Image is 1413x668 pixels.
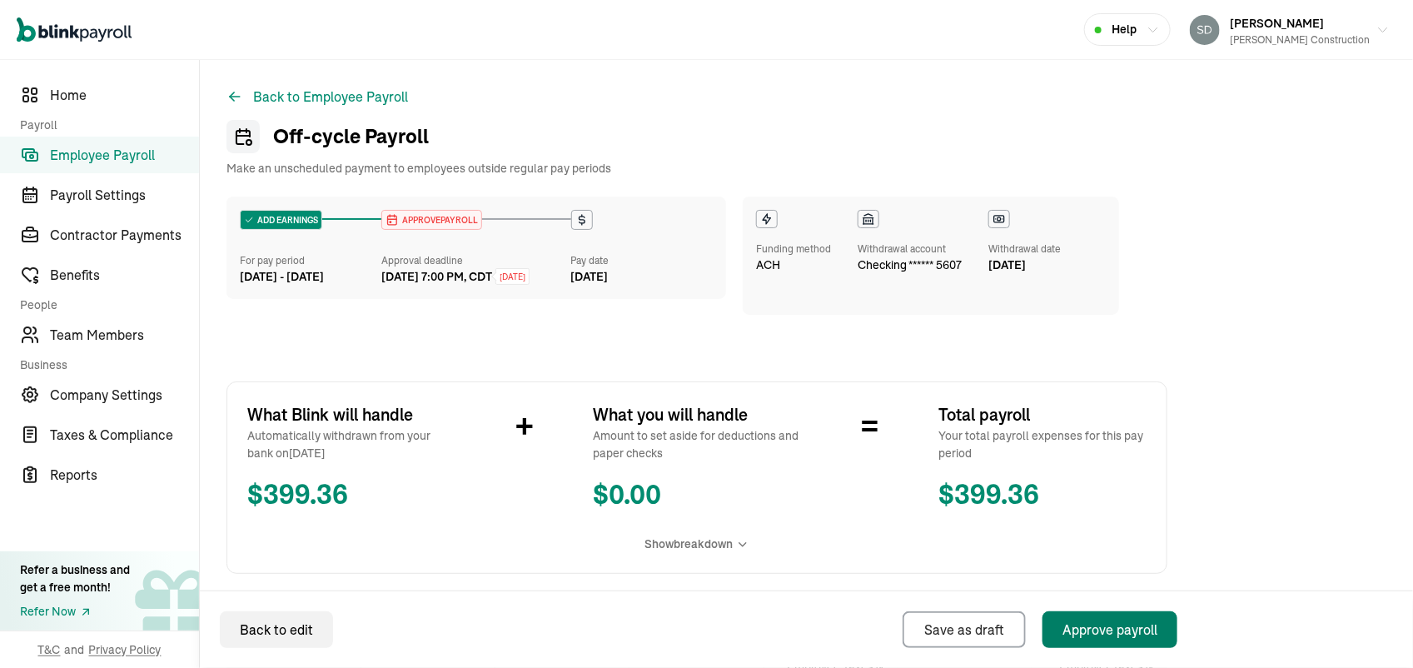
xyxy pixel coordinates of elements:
span: Employee Payroll [50,145,199,165]
span: People [20,297,189,313]
span: Payroll [20,117,189,133]
span: Taxes & Compliance [50,425,199,445]
span: [DATE] [500,271,525,283]
button: Back to Employee Payroll [226,87,408,107]
span: Business [20,356,189,373]
div: Approve payroll [1062,620,1157,640]
div: Approval deadline [381,253,564,268]
div: Back to edit [240,620,313,640]
span: Home [50,85,199,105]
div: [DATE] [571,268,713,286]
div: For pay period [240,253,381,268]
div: [DATE] [988,257,1061,274]
span: + [515,402,534,452]
span: Automatically withdrawn from your bank on [DATE] [247,427,455,462]
iframe: Chat Widget [1137,488,1413,668]
div: [PERSON_NAME] Construction [1230,32,1370,47]
div: [DATE] - [DATE] [240,268,381,286]
button: Save as draft [903,611,1026,648]
span: What you will handle [594,402,802,427]
div: Pay date [571,253,713,268]
span: Show breakdown [644,536,733,553]
div: Refer a business and get a free month! [20,561,130,596]
div: Funding method [756,242,831,257]
span: APPROVE PAYROLL [399,214,478,227]
div: Save as draft [924,620,1004,640]
button: Help [1084,13,1171,46]
span: Company Settings [50,385,199,405]
span: Benefits [50,265,199,285]
button: Approve payroll [1042,611,1177,648]
button: Back to edit [220,611,333,648]
button: [PERSON_NAME][PERSON_NAME] Construction [1183,9,1396,51]
span: Payroll Settings [50,185,199,205]
div: Withdrawal date [988,242,1061,257]
div: ADD EARNINGS [241,211,321,229]
span: Amount to set aside for deductions and paper checks [594,427,802,462]
div: [DATE] 7:00 PM, CDT [381,268,492,286]
span: Make an unscheduled payment to employees outside regular pay periods [226,160,611,177]
span: Contractor Payments [50,225,199,245]
nav: Global [17,6,132,54]
span: Your total payroll expenses for this pay period [938,427,1147,462]
div: Withdrawal account [858,242,962,257]
span: Privacy Policy [89,641,162,658]
span: What Blink will handle [247,402,455,427]
span: Reports [50,465,199,485]
a: Refer Now [20,603,130,621]
span: Help [1112,21,1137,38]
span: Total payroll [938,402,1147,427]
h1: Off-cycle Payroll [226,120,611,153]
span: $ 0.00 [594,476,802,516]
span: T&C [38,641,61,658]
span: [PERSON_NAME] [1230,16,1324,31]
span: = [861,402,878,452]
span: $ 399.36 [938,476,1147,516]
span: Team Members [50,325,199,345]
span: ACH [756,257,780,274]
span: $ 399.36 [247,476,455,516]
